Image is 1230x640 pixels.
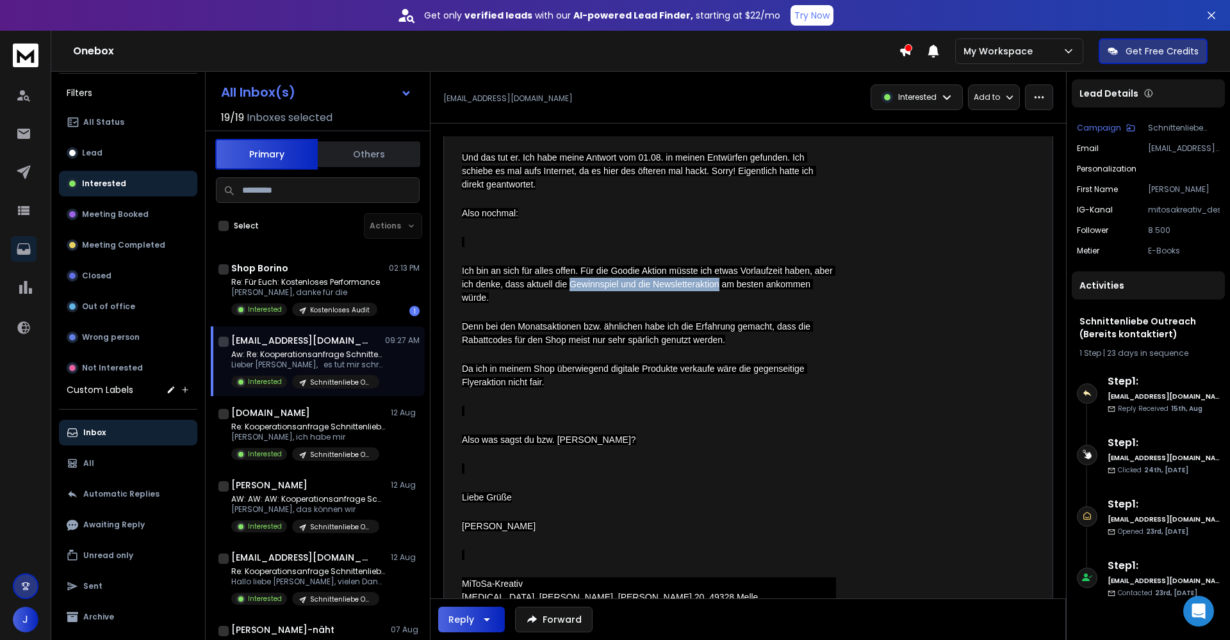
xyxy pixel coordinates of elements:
[231,422,385,432] p: Re: Kooperationsanfrage Schnittenliebe x [PERSON_NAME]
[247,110,332,125] h3: Inboxes selected
[310,378,372,387] p: Schnittenliebe Outreach (Bereits kontaktiert)
[67,383,133,396] h3: Custom Labels
[59,202,197,227] button: Meeting Booked
[462,152,816,189] span: Und das tut er. Ich habe meine Antwort vom 01.08. in meinen Entwürfen gefunden. Ich schiebe es ma...
[59,543,197,568] button: Unread only
[1077,123,1121,133] p: Campaign
[231,566,385,577] p: Re: Kooperationsanfrage Schnittenliebe x [PERSON_NAME]
[385,335,420,346] p: 09:27 AM
[59,294,197,319] button: Out of office
[318,140,420,168] button: Others
[1148,143,1220,154] p: [EMAIL_ADDRESS][DOMAIN_NAME]
[231,406,310,419] h1: [DOMAIN_NAME]
[1148,205,1220,215] p: mitosakreativ_design
[1108,497,1220,512] h6: Step 1 :
[1079,348,1217,358] div: |
[1079,348,1101,358] span: 1 Step
[1077,225,1108,236] p: Follower
[974,92,1000,102] p: Add to
[82,209,149,220] p: Meeting Booked
[1077,246,1099,256] p: Metier
[1148,123,1220,133] p: Schnittenliebe Outreach (Bereits kontaktiert)
[391,625,420,635] p: 07 Aug
[1108,435,1220,451] h6: Step 1 :
[1077,184,1118,195] p: First Name
[231,577,385,587] p: Hallo liebe [PERSON_NAME], vielen Dank für
[231,494,385,504] p: AW: AW: AW: Kooperationsanfrage Schnittenliebe
[231,262,288,275] h1: Shop Borino
[1148,246,1220,256] p: E-Books
[1118,588,1197,598] p: Contacted
[310,595,372,604] p: Schnittenliebe Outreach (Bereits kontaktiert)
[59,355,197,381] button: Not Interested
[82,363,143,373] p: Not Interested
[234,221,259,231] label: Select
[963,45,1038,58] p: My Workspace
[391,480,420,490] p: 12 Aug
[1108,576,1220,586] h6: [EMAIL_ADDRESS][DOMAIN_NAME]
[898,92,937,102] p: Interested
[231,479,307,492] h1: [PERSON_NAME]
[1183,596,1214,627] div: Open Intercom Messenger
[462,435,636,445] span: Also was sagst du bzw. [PERSON_NAME]?
[13,607,38,632] button: J
[389,263,420,273] p: 02:13 PM
[1148,184,1220,195] p: [PERSON_NAME]
[83,581,102,591] p: Sent
[1126,45,1199,58] p: Get Free Credits
[1077,205,1113,215] p: IG-Kanal
[13,44,38,67] img: logo
[59,420,197,445] button: Inbox
[1107,348,1188,358] span: 23 days in sequence
[409,306,420,316] div: 1
[1072,271,1225,300] div: Activities
[1118,527,1188,536] p: Opened
[59,604,197,630] button: Archive
[1099,38,1208,64] button: Get Free Credits
[59,232,197,258] button: Meeting Completed
[1108,392,1220,401] h6: [EMAIL_ADDRESS][DOMAIN_NAME]
[1144,465,1188,475] span: 24th, [DATE]
[59,171,197,196] button: Interested
[462,521,536,531] span: [PERSON_NAME]
[248,594,282,604] p: Interested
[221,86,295,99] h1: All Inbox(s)
[794,9,830,22] p: Try Now
[59,109,197,135] button: All Status
[462,364,807,387] span: Da ich in meinem Shop überwiegend digitale Produkte verkaufe wäre die gegenseitige Flyeraktion ni...
[231,551,372,564] h1: [EMAIL_ADDRESS][DOMAIN_NAME]
[310,450,372,460] p: Schnittenliebe Outreach (Bereits kontaktiert)
[1079,87,1138,100] p: Lead Details
[464,9,532,22] strong: verified leads
[82,179,126,189] p: Interested
[462,266,835,303] span: Ich bin an sich für alles offen. Für die Goodie Aktion müsste ich etwas Vorlaufzeit haben, aber i...
[438,607,505,632] button: Reply
[573,9,693,22] strong: AI-powered Lead Finder,
[443,93,573,104] p: [EMAIL_ADDRESS][DOMAIN_NAME]
[83,428,106,438] p: Inbox
[231,349,385,360] p: Aw: Re: Kooperationsanfrage Schnittenliebe x
[1118,404,1202,413] p: Reply Received
[59,84,197,102] h3: Filters
[59,140,197,166] button: Lead
[391,408,420,418] p: 12 Aug
[1077,123,1135,133] button: Campaign
[83,117,124,127] p: All Status
[515,607,593,632] button: Forward
[83,458,94,468] p: All
[1108,558,1220,573] h6: Step 1 :
[59,324,197,350] button: Wrong person
[1108,374,1220,389] h6: Step 1 :
[211,79,422,105] button: All Inbox(s)
[248,449,282,459] p: Interested
[1146,527,1188,536] span: 23rd, [DATE]
[83,520,145,530] p: Awaiting Reply
[1118,465,1188,475] p: Clicked
[231,432,385,442] p: [PERSON_NAME], ich habe mir
[231,360,385,370] p: Lieber [PERSON_NAME], es tut mir schrecklich
[231,623,334,636] h1: [PERSON_NAME]-näht
[59,481,197,507] button: Automatic Replies
[83,489,160,499] p: Automatic Replies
